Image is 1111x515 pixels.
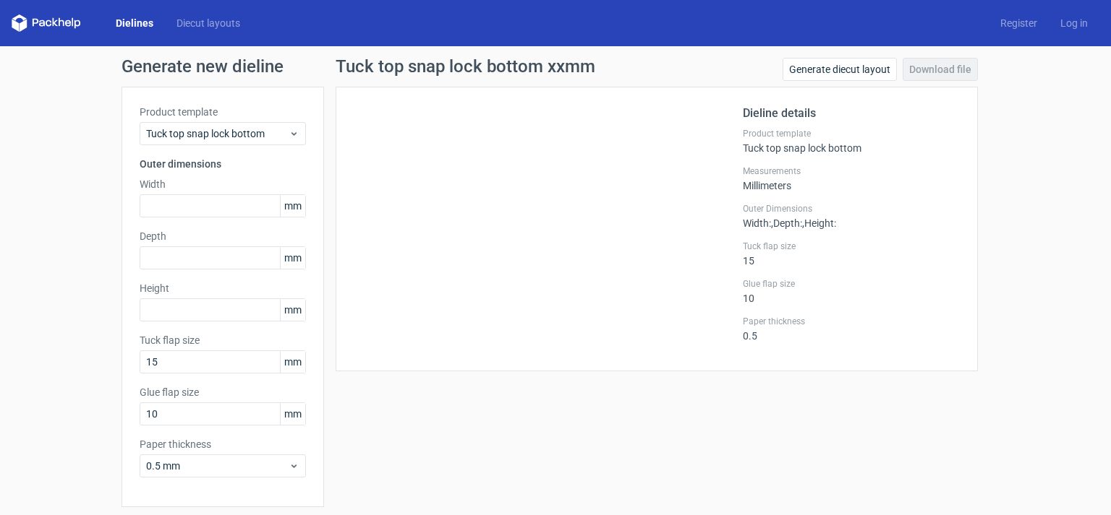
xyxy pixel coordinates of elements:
[743,128,960,154] div: Tuck top snap lock bottom
[280,351,305,373] span: mm
[989,16,1049,30] a: Register
[743,165,960,177] label: Measurements
[146,126,289,141] span: Tuck top snap lock bottom
[280,195,305,217] span: mm
[743,217,771,229] span: Width :
[771,217,802,229] span: , Depth :
[140,229,306,243] label: Depth
[743,165,960,191] div: Millimeters
[743,203,960,215] label: Outer Dimensions
[336,58,595,75] h1: Tuck top snap lock bottom xxmm
[140,333,306,347] label: Tuck flap size
[743,278,960,304] div: 10
[280,299,305,321] span: mm
[743,316,960,342] div: 0.5
[140,105,306,119] label: Product template
[743,128,960,139] label: Product template
[783,58,897,81] a: Generate diecut layout
[140,281,306,295] label: Height
[140,177,306,191] label: Width
[743,105,960,122] h2: Dieline details
[104,16,165,30] a: Dielines
[122,58,989,75] h1: Generate new dieline
[280,403,305,425] span: mm
[743,316,960,327] label: Paper thickness
[1049,16,1099,30] a: Log in
[140,157,306,171] h3: Outer dimensions
[280,247,305,269] span: mm
[146,459,289,473] span: 0.5 mm
[743,241,960,252] label: Tuck flap size
[743,278,960,290] label: Glue flap size
[165,16,252,30] a: Diecut layouts
[140,437,306,451] label: Paper thickness
[140,385,306,399] label: Glue flap size
[802,217,836,229] span: , Height :
[743,241,960,267] div: 15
